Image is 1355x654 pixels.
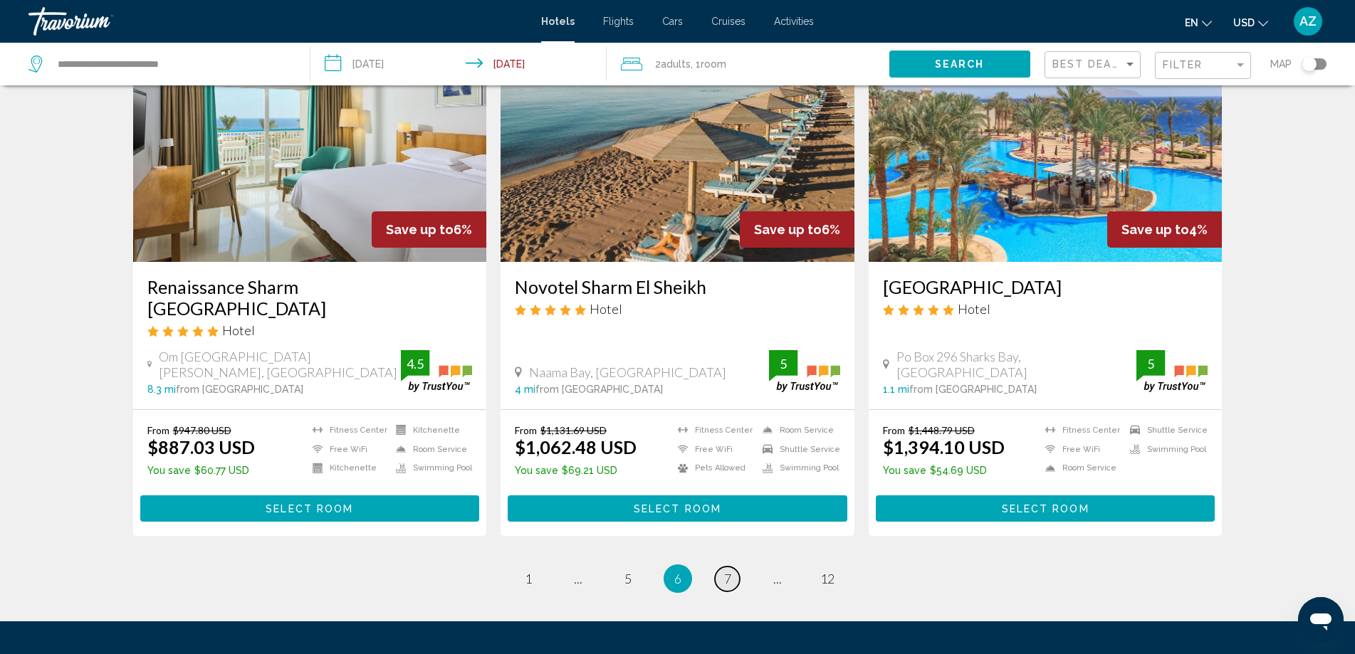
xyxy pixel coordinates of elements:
li: Swimming Pool [389,462,472,474]
li: Kitchenette [389,424,472,436]
span: from [GEOGRAPHIC_DATA] [909,384,1037,395]
span: from [GEOGRAPHIC_DATA] [535,384,663,395]
a: Select Room [876,499,1215,515]
del: $1,448.79 USD [909,424,975,436]
a: Cars [662,16,683,27]
span: Hotel [590,301,622,317]
span: From [883,424,905,436]
span: You save [147,465,191,476]
button: Check-in date: Sep 1, 2025 Check-out date: Sep 8, 2025 [310,43,607,85]
ins: $1,062.48 USD [515,436,637,458]
img: trustyou-badge.svg [769,350,840,392]
a: Activities [774,16,814,27]
a: Hotels [541,16,575,27]
button: Search [889,51,1030,77]
li: Room Service [1038,462,1123,474]
span: 5 [624,571,632,586]
span: Hotel [222,322,255,338]
a: Select Room [140,499,480,515]
ins: $887.03 USD [147,436,255,458]
span: en [1185,17,1198,28]
mat-select: Sort by [1052,59,1136,71]
button: Travelers: 2 adults, 0 children [607,43,889,85]
span: Hotel [958,301,990,317]
li: Fitness Center [671,424,755,436]
div: 5 [769,355,797,372]
button: Select Room [508,495,847,522]
li: Fitness Center [1038,424,1123,436]
span: Select Room [266,503,353,515]
a: Flights [603,16,634,27]
span: From [147,424,169,436]
span: You save [515,465,558,476]
span: 12 [820,571,835,586]
del: $1,131.69 USD [540,424,607,436]
p: $60.77 USD [147,465,255,476]
span: Naama Bay, [GEOGRAPHIC_DATA] [529,364,726,380]
ul: Pagination [133,564,1223,593]
li: Room Service [389,443,472,455]
img: trustyou-badge.svg [401,350,472,392]
ins: $1,394.10 USD [883,436,1005,458]
span: 8.3 mi [147,384,176,395]
button: Change currency [1233,12,1268,33]
span: 6 [674,571,681,586]
button: Filter [1155,51,1251,80]
a: Cruises [711,16,745,27]
a: Hotel image [133,34,487,262]
span: Adults [661,58,691,70]
span: Map [1270,54,1292,74]
span: Save up to [386,222,454,237]
span: Best Deals [1052,58,1127,70]
div: 6% [740,211,854,248]
span: 4 mi [515,384,535,395]
span: ... [773,571,782,586]
li: Shuttle Service [1123,424,1208,436]
img: Hotel image [501,34,854,262]
span: Select Room [634,503,721,515]
span: From [515,424,537,436]
div: 5 [1136,355,1165,372]
span: Om [GEOGRAPHIC_DATA][PERSON_NAME], [GEOGRAPHIC_DATA] [159,349,401,380]
div: 5 star Hotel [883,301,1208,317]
a: Novotel Sharm El Sheikh [515,276,840,297]
span: , 1 [691,54,726,74]
p: $69.21 USD [515,465,637,476]
img: trustyou-badge.svg [1136,350,1208,392]
li: Room Service [755,424,840,436]
span: USD [1233,17,1255,28]
span: Po Box 296 Sharks Bay, [GEOGRAPHIC_DATA] [896,349,1136,380]
del: $947.80 USD [173,424,231,436]
a: [GEOGRAPHIC_DATA] [883,276,1208,297]
li: Free WiFi [305,443,389,455]
span: 7 [724,571,731,586]
li: Swimming Pool [755,462,840,474]
img: Hotel image [869,34,1223,262]
a: Select Room [508,499,847,515]
a: Renaissance Sharm [GEOGRAPHIC_DATA] [147,276,473,319]
iframe: Кнопка запуска окна обмена сообщениями [1298,597,1344,643]
span: 2 [655,54,691,74]
span: Save up to [754,222,822,237]
span: Select Room [1002,503,1089,515]
li: Free WiFi [671,443,755,455]
span: Filter [1163,59,1203,70]
div: 4.5 [401,355,429,372]
span: ... [574,571,582,586]
li: Swimming Pool [1123,443,1208,455]
div: 6% [372,211,486,248]
button: Select Room [876,495,1215,522]
span: Room [701,58,726,70]
a: Travorium [28,7,527,36]
span: Search [935,59,985,70]
button: Select Room [140,495,480,522]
